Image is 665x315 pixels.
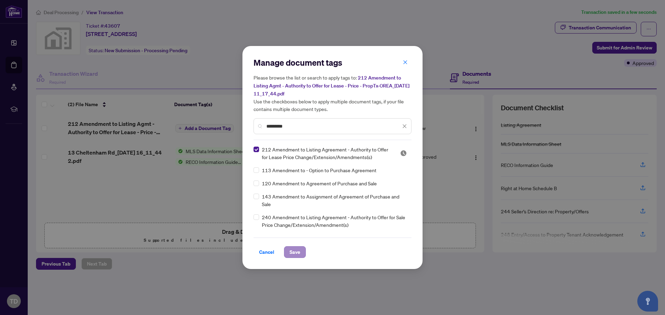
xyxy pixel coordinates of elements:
button: Save [284,246,306,258]
button: Cancel [254,246,280,258]
h2: Manage document tags [254,57,411,68]
button: Open asap [637,291,658,312]
span: Pending Review [400,150,407,157]
span: Cancel [259,247,274,258]
span: 120 Amendment to Agreement of Purchase and Sale [262,179,377,187]
span: 240 Amendment to Listing Agreement - Authority to Offer for Sale Price Change/Extension/Amendment(s) [262,213,407,229]
span: 212 Amendment to Listing Agreement - Authority to Offer for Lease Price Change/Extension/Amendmen... [262,146,392,161]
span: 212 Amendment to Listing Agmt - Authority to Offer for Lease - Price - PropTx-OREA_[DATE] 11_17_4... [254,75,409,97]
img: status [400,150,407,157]
span: Save [290,247,300,258]
h5: Please browse the list or search to apply tags to: Use the checkboxes below to apply multiple doc... [254,74,411,113]
span: close [402,124,407,129]
span: 143 Amendment to Assignment of Agreement of Purchase and Sale [262,193,407,208]
span: close [403,60,408,65]
span: 113 Amendment to - Option to Purchase Agreement [262,166,376,174]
